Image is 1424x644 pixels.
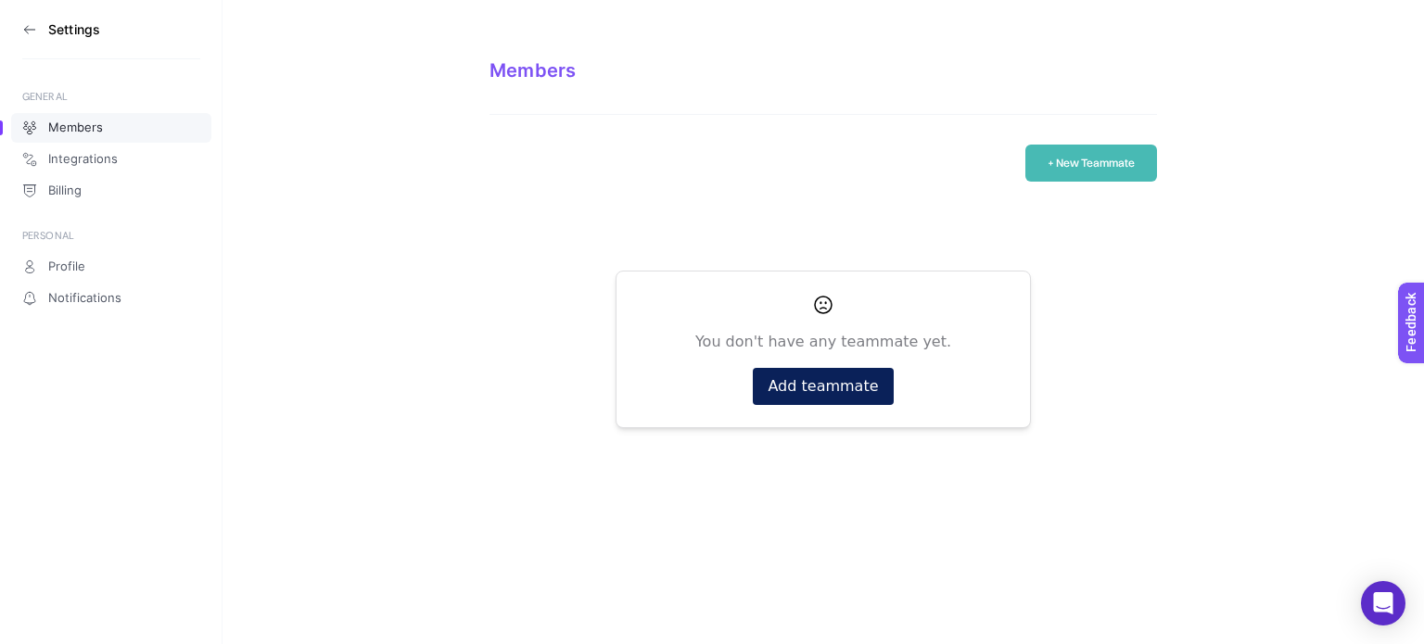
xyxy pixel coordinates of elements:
a: Integrations [11,145,211,174]
span: Integrations [48,152,118,167]
p: You don't have any teammate yet. [695,331,951,353]
button: Add teammate [753,368,893,405]
span: Notifications [48,291,121,306]
a: Billing [11,176,211,206]
span: Profile [48,259,85,274]
span: Billing [48,183,82,198]
div: GENERAL [22,89,200,104]
a: Members [11,113,211,143]
span: Members [48,120,103,135]
h3: Settings [48,22,100,37]
button: + New Teammate [1025,145,1157,182]
a: Notifications [11,284,211,313]
div: Members [489,59,1157,82]
a: Profile [11,252,211,282]
div: Open Intercom Messenger [1361,581,1405,625]
div: PERSONAL [22,228,200,243]
span: Feedback [11,6,70,20]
